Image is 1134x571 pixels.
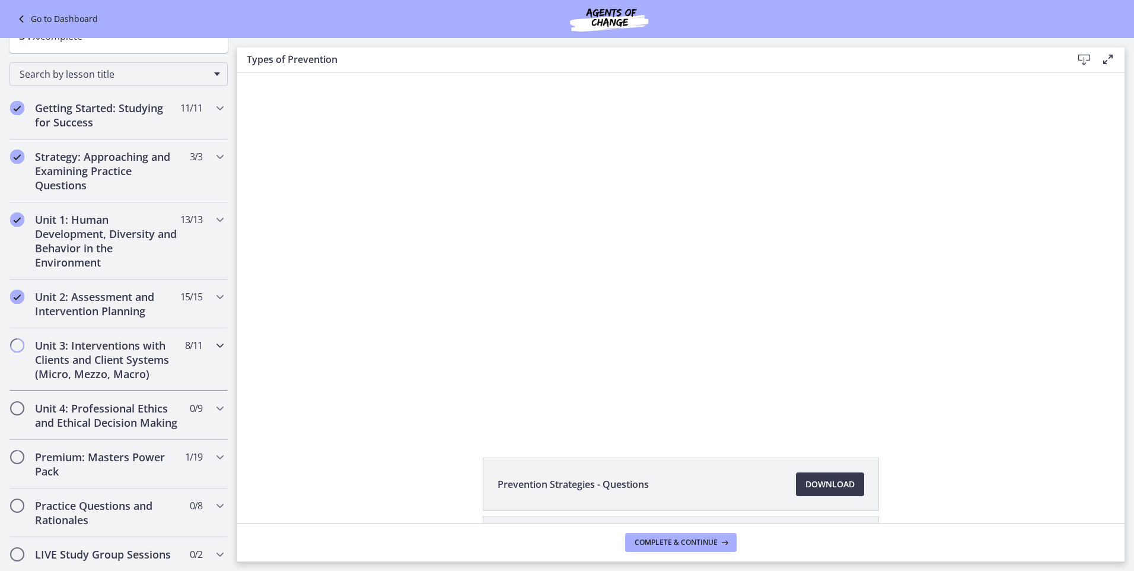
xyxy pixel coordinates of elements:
span: Search by lesson title [20,68,208,81]
span: 3 / 3 [190,150,202,164]
h3: Types of Prevention [247,52,1053,66]
button: Complete & continue [625,533,737,552]
h2: Unit 4: Professional Ethics and Ethical Decision Making [35,401,180,430]
h2: Strategy: Approaching and Examining Practice Questions [35,150,180,192]
i: Completed [10,101,24,115]
img: Agents of Change [538,5,680,33]
i: Completed [10,290,24,304]
h2: LIVE Study Group Sessions [35,547,180,562]
a: Download [796,472,864,496]
h2: Unit 3: Interventions with Clients and Client Systems (Micro, Mezzo, Macro) [35,338,180,381]
span: Prevention Strategies - Questions [498,477,649,491]
span: 0 / 8 [190,499,202,513]
h2: Premium: Masters Power Pack [35,450,180,478]
span: 0 / 9 [190,401,202,415]
span: 13 / 13 [180,212,202,227]
span: 15 / 15 [180,290,202,304]
h2: Getting Started: Studying for Success [35,101,180,129]
iframe: Video Lesson [237,72,1125,430]
span: Complete & continue [635,538,718,547]
h2: Unit 1: Human Development, Diversity and Behavior in the Environment [35,212,180,269]
h2: Unit 2: Assessment and Intervention Planning [35,290,180,318]
i: Completed [10,212,24,227]
h2: Practice Questions and Rationales [35,499,180,527]
i: Completed [10,150,24,164]
span: 1 / 19 [185,450,202,464]
span: 11 / 11 [180,101,202,115]
span: Download [805,477,855,491]
a: Go to Dashboard [14,12,98,26]
span: 8 / 11 [185,338,202,353]
div: Search by lesson title [9,62,228,86]
span: 0 / 2 [190,547,202,562]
